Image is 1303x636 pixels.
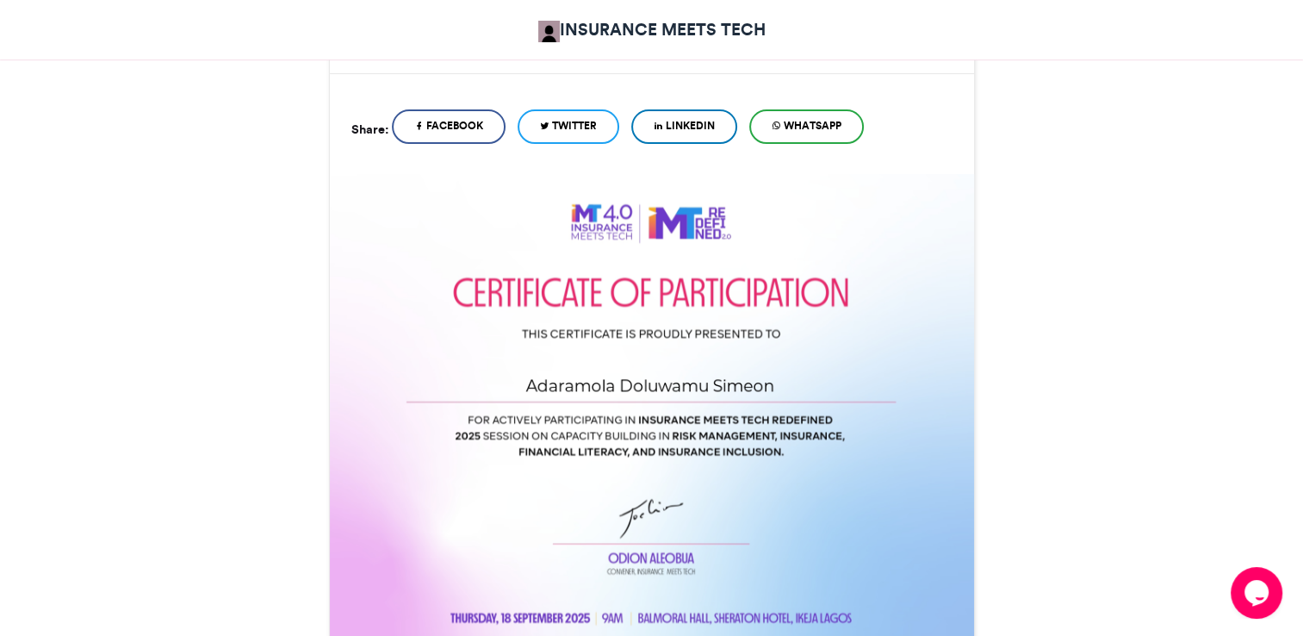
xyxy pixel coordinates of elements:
[426,118,483,134] span: Facebook
[538,17,766,42] a: INSURANCE MEETS TECH
[538,21,560,42] img: IMT Africa
[518,109,619,144] a: Twitter
[392,109,506,144] a: Facebook
[749,109,864,144] a: WhatsApp
[631,109,737,144] a: LinkedIn
[784,118,841,134] span: WhatsApp
[351,118,388,140] h5: Share:
[1231,567,1286,619] iframe: chat widget
[666,118,715,134] span: LinkedIn
[552,118,597,134] span: Twitter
